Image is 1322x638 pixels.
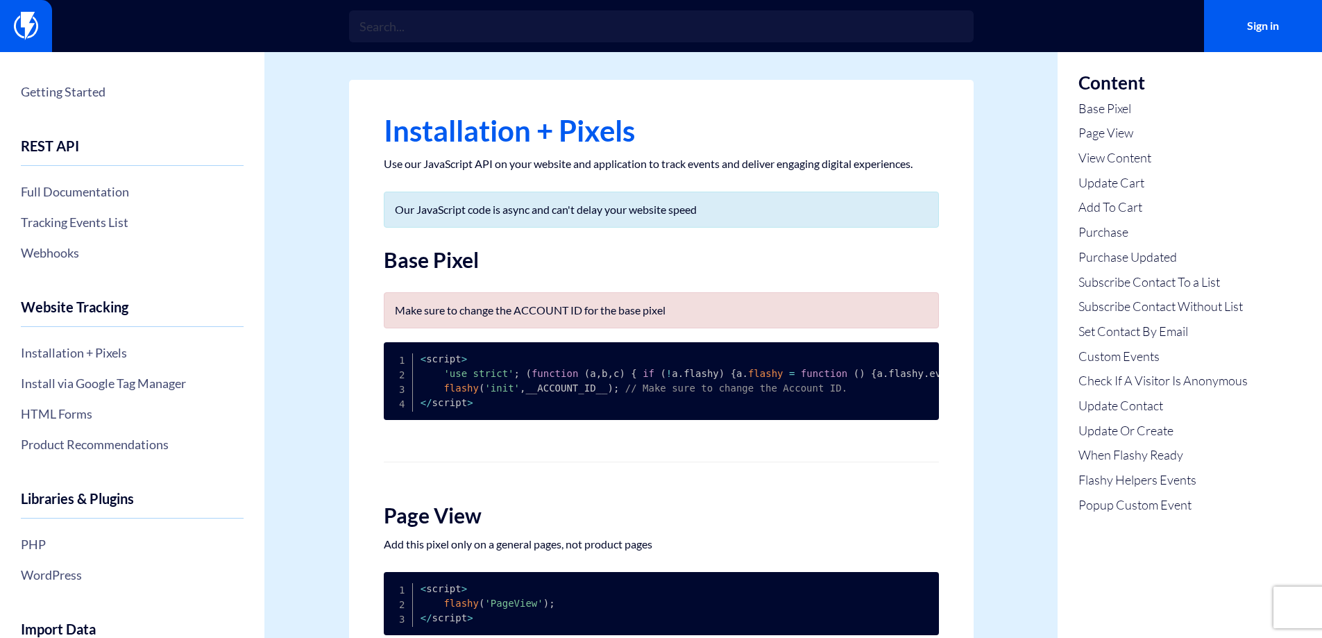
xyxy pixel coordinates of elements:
span: ; [514,368,520,379]
span: , [520,383,525,394]
span: > [467,397,473,408]
span: . [883,368,888,379]
a: Getting Started [21,80,244,103]
span: ) [619,368,625,379]
h3: Content [1078,73,1248,93]
span: { [631,368,636,379]
span: ( [660,368,666,379]
a: Popup Custom Event [1078,496,1248,514]
span: ! [666,368,672,379]
a: Install via Google Tag Manager [21,371,244,395]
span: 'PageView' [484,598,543,609]
span: ( [479,383,484,394]
a: Purchase [1078,224,1248,242]
span: < [421,612,426,623]
span: ) [859,368,865,379]
span: ( [584,368,590,379]
span: / [426,612,432,623]
span: ) [719,368,724,379]
span: ( [525,368,531,379]
h1: Installation + Pixels [384,115,939,146]
a: PHP [21,532,244,556]
a: Tracking Events List [21,210,244,234]
span: < [421,397,426,408]
a: Check If A Visitor Is Anonymous [1078,372,1248,390]
span: / [426,397,432,408]
span: > [461,353,467,364]
span: 'use strict' [443,368,514,379]
h4: Website Tracking [21,299,244,327]
a: WordPress [21,563,244,587]
span: a b c [590,368,619,379]
a: Update Or Create [1078,422,1248,440]
a: Base Pixel [1078,100,1248,118]
p: Our JavaScript code is async and can't delay your website speed [395,203,928,217]
span: { [871,368,876,379]
span: < [421,353,426,364]
a: Product Recommendations [21,433,244,456]
a: HTML Forms [21,402,244,426]
a: When Flashy Ready [1078,446,1248,464]
span: { [731,368,736,379]
a: Full Documentation [21,180,244,203]
span: ; [613,383,619,394]
p: Use our JavaScript API on your website and application to track events and deliver engaging digit... [384,157,939,171]
input: Search... [349,10,974,42]
a: Webhooks [21,241,244,265]
h4: REST API [21,138,244,166]
span: = [789,368,795,379]
span: flashy [443,383,479,394]
span: ( [854,368,859,379]
a: Custom Events [1078,348,1248,366]
h4: Libraries & Plugins [21,491,244,519]
span: ) [607,383,613,394]
span: . [678,368,684,379]
p: Add this pixel only on a general pages, not product pages [384,537,939,551]
span: function [801,368,847,379]
span: // Make sure to change the Account ID. [625,383,847,394]
h2: Page View [384,504,939,527]
p: Make sure to change the ACCOUNT ID for the base pixel [395,303,928,317]
span: if [643,368,654,379]
span: 'init' [484,383,520,394]
h2: Base Pixel [384,249,939,271]
span: flashy [443,598,479,609]
span: function [532,368,578,379]
span: ; [549,598,554,609]
a: Flashy Helpers Events [1078,471,1248,489]
span: ( [479,598,484,609]
a: Set Contact By Email [1078,323,1248,341]
a: Subscribe Contact To a List [1078,274,1248,292]
a: View Content [1078,149,1248,167]
span: < [421,583,426,594]
a: Update Contact [1078,397,1248,415]
span: . [743,368,748,379]
span: , [596,368,602,379]
span: > [461,583,467,594]
a: Update Cart [1078,174,1248,192]
span: . [924,368,929,379]
span: > [467,612,473,623]
code: script script [421,583,555,623]
span: , [608,368,613,379]
span: flashy [748,368,783,379]
a: Page View [1078,124,1248,142]
a: Installation + Pixels [21,341,244,364]
a: Subscribe Contact Without List [1078,298,1248,316]
a: Purchase Updated [1078,249,1248,267]
span: ) [543,598,549,609]
a: Add To Cart [1078,199,1248,217]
